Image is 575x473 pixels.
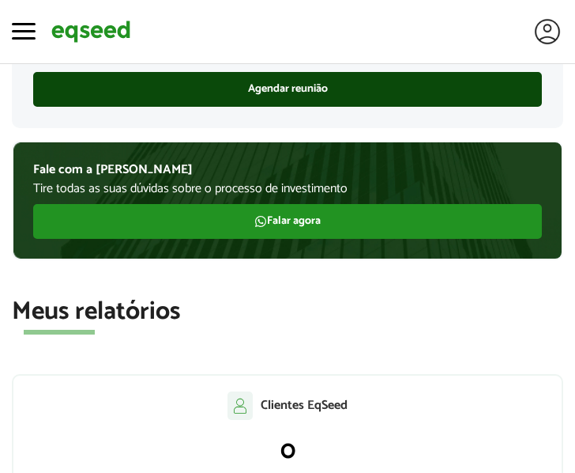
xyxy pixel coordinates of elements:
a: Falar agora [33,204,542,239]
a: Agendar reunião [33,72,542,107]
p: 0 [29,436,546,466]
img: EqSeed [51,18,130,44]
p: Fale com a [PERSON_NAME] [33,162,542,177]
img: agent-clientes.svg [227,392,253,420]
h2: Meus relatórios [12,298,563,326]
p: Clientes EqSeed [261,398,348,413]
p: Tire todas as suas dúvidas sobre o processo de investimento [33,181,542,196]
img: FaWhatsapp.svg [254,215,267,228]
